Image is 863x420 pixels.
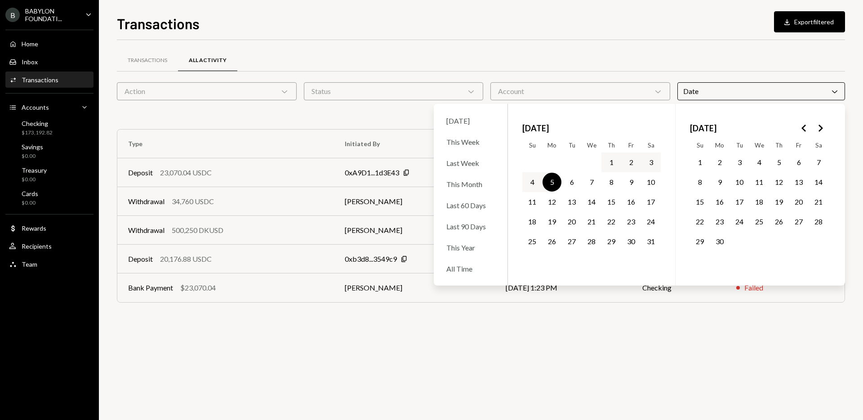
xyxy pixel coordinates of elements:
div: $173,192.82 [22,129,53,137]
div: Transactions [22,76,58,84]
div: Team [22,260,37,268]
div: Deposit [128,254,153,264]
button: Thursday, May 1st, 2025, selected [602,153,621,172]
div: Recipients [22,242,52,250]
button: Monday, June 16th, 2025 [710,192,729,211]
div: Status [304,82,484,100]
button: Saturday, June 7th, 2025 [809,153,828,172]
button: Saturday, June 14th, 2025 [809,173,828,192]
div: 20,176.88 USDC [160,254,212,264]
h1: Transactions [117,14,200,32]
button: Thursday, May 29th, 2025 [602,232,621,251]
button: Friday, May 16th, 2025 [622,192,641,211]
a: Inbox [5,54,93,70]
button: Monday, May 5th, 2025, selected [543,173,561,192]
button: Friday, May 23rd, 2025 [622,212,641,231]
div: $23,070.04 [180,282,216,293]
div: [DATE] [441,111,500,130]
a: Home [5,36,93,52]
button: Thursday, May 15th, 2025 [602,192,621,211]
button: Sunday, June 8th, 2025 [690,173,709,192]
th: Tuesday [730,138,749,152]
button: Tuesday, May 6th, 2025 [562,173,581,192]
button: Tuesday, May 27th, 2025 [562,232,581,251]
a: All Activity [178,49,237,72]
a: Transactions [117,49,178,72]
button: Sunday, June 1st, 2025 [690,153,709,172]
button: Sunday, May 18th, 2025 [523,212,542,231]
td: [PERSON_NAME] [334,187,495,216]
button: Friday, May 9th, 2025 [622,173,641,192]
th: Saturday [641,138,661,152]
table: June 2025 [690,138,828,271]
button: Monday, May 19th, 2025 [543,212,561,231]
th: Tuesday [562,138,582,152]
a: Treasury$0.00 [5,164,93,185]
div: This Month [441,174,500,194]
td: Checking [632,273,725,302]
button: Exportfiltered [774,11,845,32]
button: Tuesday, May 20th, 2025 [562,212,581,231]
button: Wednesday, June 25th, 2025 [750,212,769,231]
button: Monday, June 23rd, 2025 [710,212,729,231]
button: Saturday, May 3rd, 2025, selected [641,153,660,172]
button: Tuesday, June 24th, 2025 [730,212,749,231]
button: Wednesday, June 11th, 2025 [750,173,769,192]
div: This Year [441,238,500,257]
button: Thursday, June 19th, 2025 [770,192,788,211]
a: Recipients [5,238,93,254]
a: Transactions [5,71,93,88]
button: Wednesday, May 7th, 2025 [582,173,601,192]
a: Rewards [5,220,93,236]
button: Thursday, May 22nd, 2025 [602,212,621,231]
a: Savings$0.00 [5,140,93,162]
button: Monday, June 2nd, 2025 [710,153,729,172]
button: Saturday, June 21st, 2025 [809,192,828,211]
span: [DATE] [690,118,716,138]
div: Home [22,40,38,48]
th: Sunday [522,138,542,152]
button: Wednesday, May 21st, 2025 [582,212,601,231]
div: Date [677,82,845,100]
button: Sunday, June 22nd, 2025 [690,212,709,231]
button: Monday, May 12th, 2025 [543,192,561,211]
td: [PERSON_NAME] [334,273,495,302]
button: Monday, June 9th, 2025 [710,173,729,192]
th: Monday [542,138,562,152]
button: Thursday, May 8th, 2025 [602,173,621,192]
div: Checking [22,120,53,127]
th: Type [117,130,334,158]
div: Savings [22,143,43,151]
div: Inbox [22,58,38,66]
button: Saturday, June 28th, 2025 [809,212,828,231]
a: Accounts [5,99,93,115]
div: $0.00 [22,176,47,183]
td: [PERSON_NAME] [334,216,495,245]
button: Friday, June 20th, 2025 [789,192,808,211]
th: Saturday [809,138,828,152]
a: Cards$0.00 [5,187,93,209]
button: Tuesday, June 10th, 2025 [730,173,749,192]
div: 0xb3d8...3549c9 [345,254,397,264]
button: Tuesday, May 13th, 2025 [562,192,581,211]
th: Initiated By [334,130,495,158]
div: 34,760 USDC [172,196,214,207]
div: Cards [22,190,38,197]
div: 500,250 DKUSD [172,225,223,236]
button: Wednesday, June 4th, 2025 [750,153,769,172]
div: This Week [441,132,500,152]
button: Tuesday, June 17th, 2025 [730,192,749,211]
div: Rewards [22,224,46,232]
button: Friday, May 2nd, 2025, selected [622,153,641,172]
button: Sunday, May 11th, 2025 [523,192,542,211]
button: Saturday, May 17th, 2025 [641,192,660,211]
button: Sunday, June 15th, 2025 [690,192,709,211]
div: Accounts [22,103,49,111]
button: Saturday, May 24th, 2025 [641,212,660,231]
th: Friday [789,138,809,152]
button: Go to the Next Month [812,120,828,136]
div: Bank Payment [128,282,173,293]
button: Saturday, May 10th, 2025 [641,173,660,192]
table: May 2025 [522,138,661,271]
button: Thursday, June 5th, 2025 [770,153,788,172]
